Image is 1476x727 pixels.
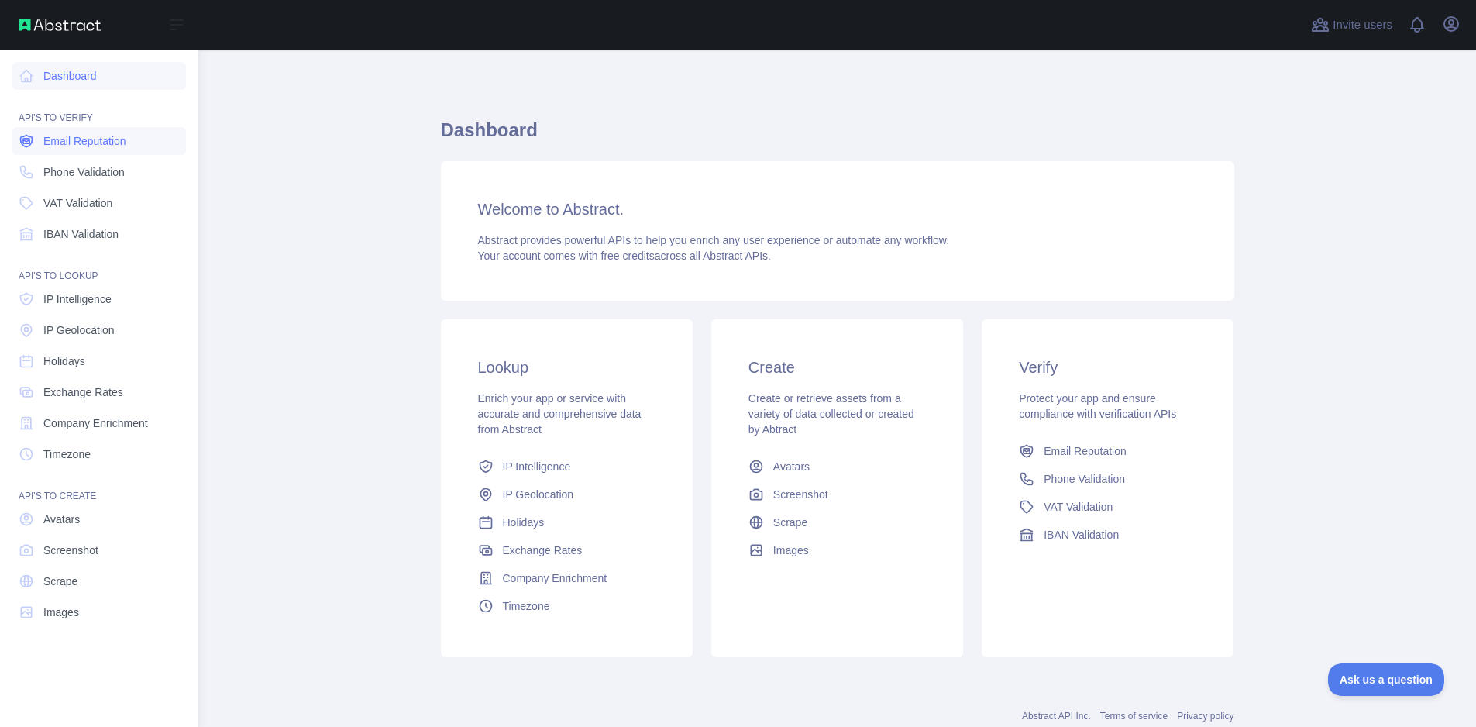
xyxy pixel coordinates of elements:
[1013,437,1202,465] a: Email Reputation
[742,453,932,481] a: Avatars
[43,384,123,400] span: Exchange Rates
[12,347,186,375] a: Holidays
[12,536,186,564] a: Screenshot
[1044,527,1119,543] span: IBAN Validation
[43,415,148,431] span: Company Enrichment
[12,378,186,406] a: Exchange Rates
[742,508,932,536] a: Scrape
[12,189,186,217] a: VAT Validation
[1019,357,1196,378] h3: Verify
[478,250,771,262] span: Your account comes with across all Abstract APIs.
[472,536,662,564] a: Exchange Rates
[43,605,79,620] span: Images
[12,440,186,468] a: Timezone
[12,285,186,313] a: IP Intelligence
[12,158,186,186] a: Phone Validation
[748,392,914,436] span: Create or retrieve assets from a variety of data collected or created by Abtract
[478,357,655,378] h3: Lookup
[441,118,1234,155] h1: Dashboard
[773,543,809,558] span: Images
[1328,663,1445,696] iframe: Toggle Customer Support
[12,567,186,595] a: Scrape
[43,291,112,307] span: IP Intelligence
[12,251,186,282] div: API'S TO LOOKUP
[601,250,655,262] span: free credits
[742,481,932,508] a: Screenshot
[773,459,810,474] span: Avatars
[43,322,115,338] span: IP Geolocation
[503,598,550,614] span: Timezone
[12,220,186,248] a: IBAN Validation
[43,133,126,149] span: Email Reputation
[43,226,119,242] span: IBAN Validation
[503,570,607,586] span: Company Enrichment
[12,62,186,90] a: Dashboard
[472,592,662,620] a: Timezone
[503,487,574,502] span: IP Geolocation
[19,19,101,31] img: Abstract API
[43,195,112,211] span: VAT Validation
[12,127,186,155] a: Email Reputation
[503,515,545,530] span: Holidays
[478,234,950,246] span: Abstract provides powerful APIs to help you enrich any user experience or automate any workflow.
[43,574,77,589] span: Scrape
[43,446,91,462] span: Timezone
[503,459,571,474] span: IP Intelligence
[1044,471,1125,487] span: Phone Validation
[1022,711,1091,722] a: Abstract API Inc.
[12,505,186,533] a: Avatars
[1308,12,1395,37] button: Invite users
[12,598,186,626] a: Images
[472,564,662,592] a: Company Enrichment
[43,512,80,527] span: Avatars
[12,471,186,502] div: API'S TO CREATE
[1100,711,1168,722] a: Terms of service
[472,453,662,481] a: IP Intelligence
[1019,392,1176,420] span: Protect your app and ensure compliance with verification APIs
[773,515,807,530] span: Scrape
[472,481,662,508] a: IP Geolocation
[43,543,98,558] span: Screenshot
[503,543,583,558] span: Exchange Rates
[43,353,85,369] span: Holidays
[12,316,186,344] a: IP Geolocation
[12,409,186,437] a: Company Enrichment
[1013,521,1202,549] a: IBAN Validation
[1177,711,1233,722] a: Privacy policy
[1013,465,1202,493] a: Phone Validation
[773,487,828,502] span: Screenshot
[472,508,662,536] a: Holidays
[742,536,932,564] a: Images
[1333,16,1392,34] span: Invite users
[748,357,926,378] h3: Create
[43,164,125,180] span: Phone Validation
[12,93,186,124] div: API'S TO VERIFY
[1044,443,1127,459] span: Email Reputation
[478,392,642,436] span: Enrich your app or service with accurate and comprehensive data from Abstract
[1013,493,1202,521] a: VAT Validation
[478,198,1197,220] h3: Welcome to Abstract.
[1044,499,1113,515] span: VAT Validation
